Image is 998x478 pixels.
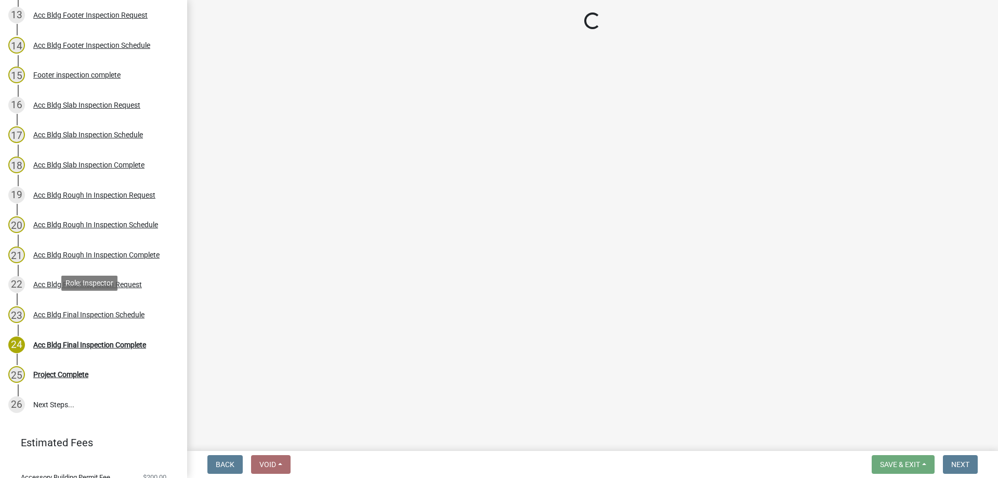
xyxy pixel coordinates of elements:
div: Project Complete [33,371,88,378]
div: Acc Bldg Rough In Inspection Schedule [33,221,158,228]
div: Footer inspection complete [33,71,121,79]
div: 14 [8,37,25,54]
div: 13 [8,7,25,23]
div: 21 [8,247,25,263]
button: Save & Exit [872,455,935,474]
div: Acc Bldg Footer Inspection Request [33,11,148,19]
div: 25 [8,366,25,383]
div: 19 [8,187,25,203]
div: Role: Inspector [61,276,117,291]
div: 20 [8,216,25,233]
div: 24 [8,337,25,353]
div: Acc Bldg Rough In Inspection Request [33,191,155,199]
div: 22 [8,276,25,293]
button: Next [943,455,978,474]
div: Acc Bldg Final Inspection Schedule [33,311,145,318]
span: Void [259,460,276,469]
div: Acc Bldg Footer Inspection Schedule [33,42,150,49]
div: Acc Bldg Final Inspection Request [33,281,142,288]
div: Acc Bldg Slab Inspection Request [33,101,140,109]
button: Back [207,455,243,474]
div: 26 [8,396,25,413]
div: 17 [8,126,25,143]
div: Acc Bldg Slab Inspection Schedule [33,131,143,138]
div: Acc Bldg Rough In Inspection Complete [33,251,160,259]
button: Void [251,455,291,474]
div: Acc Bldg Final Inspection Complete [33,341,146,348]
div: 23 [8,306,25,323]
span: Next [951,460,969,469]
div: 16 [8,97,25,113]
span: Back [216,460,234,469]
div: 18 [8,157,25,173]
div: 15 [8,67,25,83]
a: Estimated Fees [8,432,170,453]
span: Save & Exit [880,460,920,469]
div: Acc Bldg Slab Inspection Complete [33,161,145,169]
